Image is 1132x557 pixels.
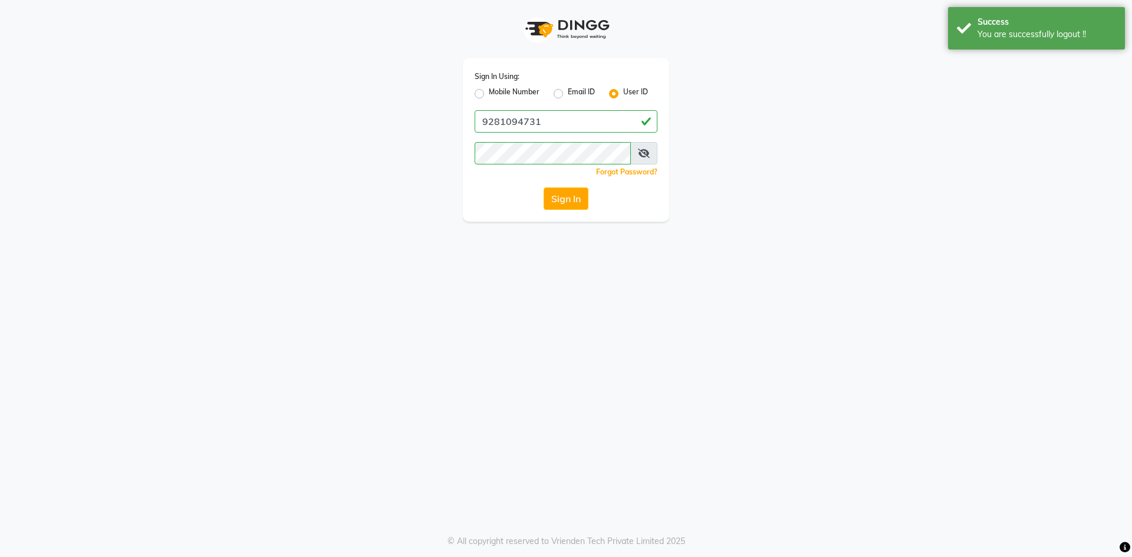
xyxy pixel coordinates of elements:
label: Mobile Number [489,87,539,101]
label: Sign In Using: [475,71,519,82]
input: Username [475,142,631,164]
a: Forgot Password? [596,167,657,176]
label: Email ID [568,87,595,101]
div: You are successfully logout !! [978,28,1116,41]
input: Username [475,110,657,133]
button: Sign In [544,187,588,210]
img: logo1.svg [519,12,613,47]
div: Success [978,16,1116,28]
label: User ID [623,87,648,101]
